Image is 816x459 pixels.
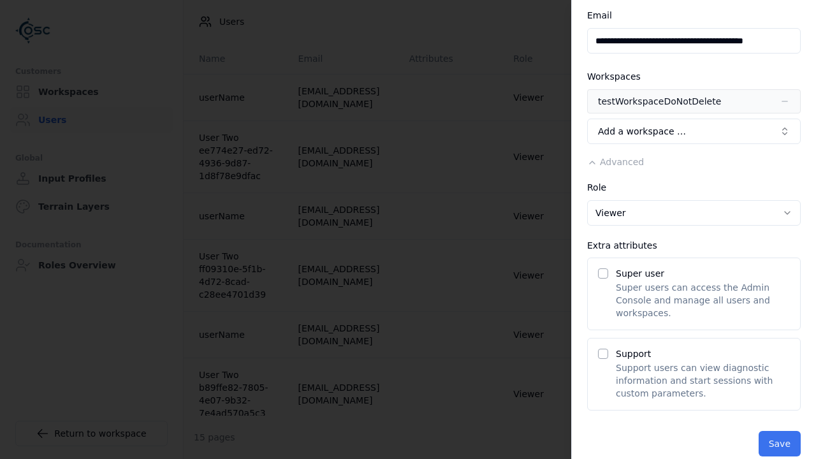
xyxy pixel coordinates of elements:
label: Email [587,10,612,20]
label: Super user [616,268,664,279]
div: Extra attributes [587,241,801,250]
p: Support users can view diagnostic information and start sessions with custom parameters. [616,361,790,400]
label: Workspaces [587,71,641,82]
button: Save [759,431,801,456]
span: Advanced [600,157,644,167]
button: Advanced [587,156,644,168]
div: testWorkspaceDoNotDelete [598,95,721,108]
span: Add a workspace … [598,125,686,138]
p: Super users can access the Admin Console and manage all users and workspaces. [616,281,790,319]
label: Support [616,349,651,359]
label: Role [587,182,606,193]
